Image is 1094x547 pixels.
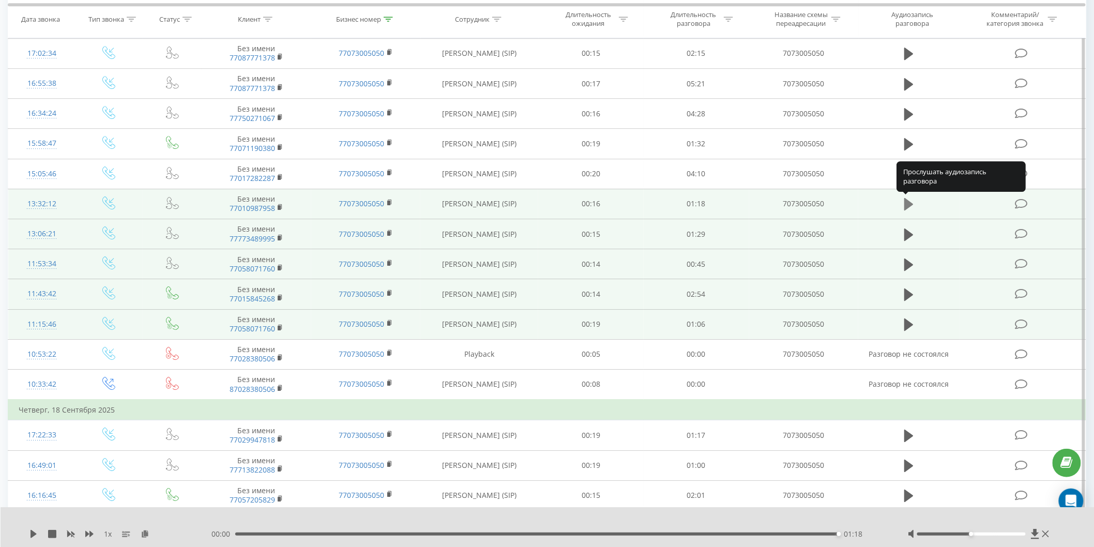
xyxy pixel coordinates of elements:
div: Название схемы переадресации [773,11,829,28]
td: 00:19 [538,309,644,339]
td: 00:17 [538,69,644,99]
td: 7073005050 [749,249,859,279]
a: 77073005050 [339,169,385,178]
td: Без имени [202,38,311,68]
td: [PERSON_NAME] (SIP) [420,420,538,450]
td: 7073005050 [749,69,859,99]
div: Прослушать аудиозапись разговора [897,161,1026,192]
td: Без имени [202,450,311,480]
td: 02:54 [644,279,749,309]
td: [PERSON_NAME] (SIP) [420,189,538,219]
a: 77073005050 [339,289,385,299]
a: 77017282287 [230,173,275,183]
a: 77073005050 [339,199,385,208]
td: 7073005050 [749,339,859,369]
td: Playback [420,339,538,369]
td: 01:06 [644,309,749,339]
td: Четверг, 18 Сентября 2025 [8,400,1086,420]
td: Без имени [202,129,311,159]
div: 15:58:47 [19,133,65,154]
div: 10:33:42 [19,374,65,394]
td: Без имени [202,480,311,510]
div: Длительность ожидания [561,11,616,28]
td: 7073005050 [749,219,859,249]
td: [PERSON_NAME] (SIP) [420,279,538,309]
div: 10:53:22 [19,344,65,364]
td: 00:00 [644,339,749,369]
div: Open Intercom Messenger [1059,489,1084,513]
a: 77058071760 [230,264,275,273]
td: 7073005050 [749,450,859,480]
div: Accessibility label [969,532,974,536]
a: 77073005050 [339,319,385,329]
td: 7073005050 [749,129,859,159]
a: 77015845268 [230,294,275,303]
td: [PERSON_NAME] (SIP) [420,69,538,99]
td: 00:19 [538,450,644,480]
td: [PERSON_NAME] (SIP) [420,480,538,510]
td: 7073005050 [749,38,859,68]
div: Дата звонка [21,15,60,24]
td: 01:32 [644,129,749,159]
div: 13:06:21 [19,224,65,244]
td: 00:00 [644,369,749,400]
a: 77073005050 [339,460,385,470]
div: Аудиозапись разговора [879,11,946,28]
td: 01:29 [644,219,749,249]
a: 77010987958 [230,203,275,213]
div: Клиент [238,15,261,24]
div: Accessibility label [837,532,841,536]
td: 7073005050 [749,279,859,309]
span: 01:18 [844,529,862,539]
a: 77073005050 [339,349,385,359]
td: 04:10 [644,159,749,189]
a: 77073005050 [339,430,385,440]
div: Комментарий/категория звонка [985,11,1045,28]
td: 02:01 [644,480,749,510]
a: 87028380506 [230,384,275,394]
div: Бизнес номер [336,15,381,24]
td: 7073005050 [749,420,859,450]
a: 77073005050 [339,379,385,389]
td: [PERSON_NAME] (SIP) [420,369,538,400]
td: 7073005050 [749,480,859,510]
a: 77087771378 [230,83,275,93]
div: 11:15:46 [19,314,65,335]
td: [PERSON_NAME] (SIP) [420,450,538,480]
a: 77750271067 [230,113,275,123]
a: 77773489995 [230,234,275,244]
div: 16:34:24 [19,103,65,124]
a: 77057205829 [230,495,275,505]
div: Тип звонка [88,15,124,24]
span: Разговор не состоялся [869,349,949,359]
td: Без имени [202,189,311,219]
a: 77029947818 [230,435,275,445]
td: 00:08 [538,369,644,400]
a: 77058071760 [230,324,275,333]
a: 77071190380 [230,143,275,153]
td: Без имени [202,369,311,400]
td: 01:18 [644,189,749,219]
td: 00:16 [538,99,644,129]
td: Без имени [202,339,311,369]
a: 77028380506 [230,354,275,363]
td: [PERSON_NAME] (SIP) [420,309,538,339]
a: 77087771378 [230,53,275,63]
span: 00:00 [211,529,235,539]
td: 05:21 [644,69,749,99]
td: Без имени [202,249,311,279]
div: 17:02:34 [19,43,65,64]
td: 01:17 [644,420,749,450]
td: 00:20 [538,159,644,189]
div: 11:53:34 [19,254,65,274]
div: 13:32:12 [19,194,65,214]
div: 16:55:38 [19,73,65,94]
td: Без имени [202,99,311,129]
td: 01:00 [644,450,749,480]
div: Статус [159,15,180,24]
a: 77073005050 [339,79,385,88]
td: 00:14 [538,249,644,279]
span: Разговор не состоялся [869,379,949,389]
td: 7073005050 [749,309,859,339]
td: 00:05 [538,339,644,369]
